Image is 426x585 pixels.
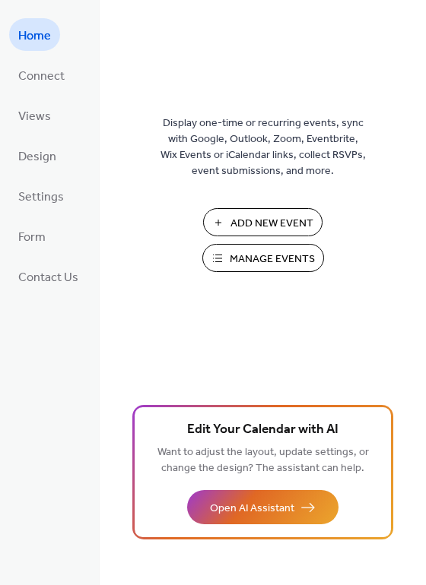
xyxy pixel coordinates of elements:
span: Design [18,145,56,169]
a: Home [9,18,60,51]
button: Add New Event [203,208,323,236]
button: Manage Events [202,244,324,272]
span: Open AI Assistant [210,501,294,517]
span: Home [18,24,51,48]
span: Settings [18,185,64,209]
span: Add New Event [230,216,313,232]
a: Settings [9,179,73,212]
span: Display one-time or recurring events, sync with Google, Outlook, Zoom, Eventbrite, Wix Events or ... [161,115,366,179]
span: Contact Us [18,266,78,289]
span: Connect [18,65,65,88]
span: Edit Your Calendar with AI [187,419,339,441]
a: Form [9,220,55,252]
a: Views [9,99,60,131]
button: Open AI Assistant [187,490,339,524]
span: Form [18,226,46,249]
span: Manage Events [230,251,315,267]
a: Connect [9,58,74,91]
a: Design [9,139,65,172]
span: Want to adjust the layout, update settings, or change the design? The assistant can help. [157,442,369,479]
span: Views [18,105,51,128]
a: Contact Us [9,260,87,292]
